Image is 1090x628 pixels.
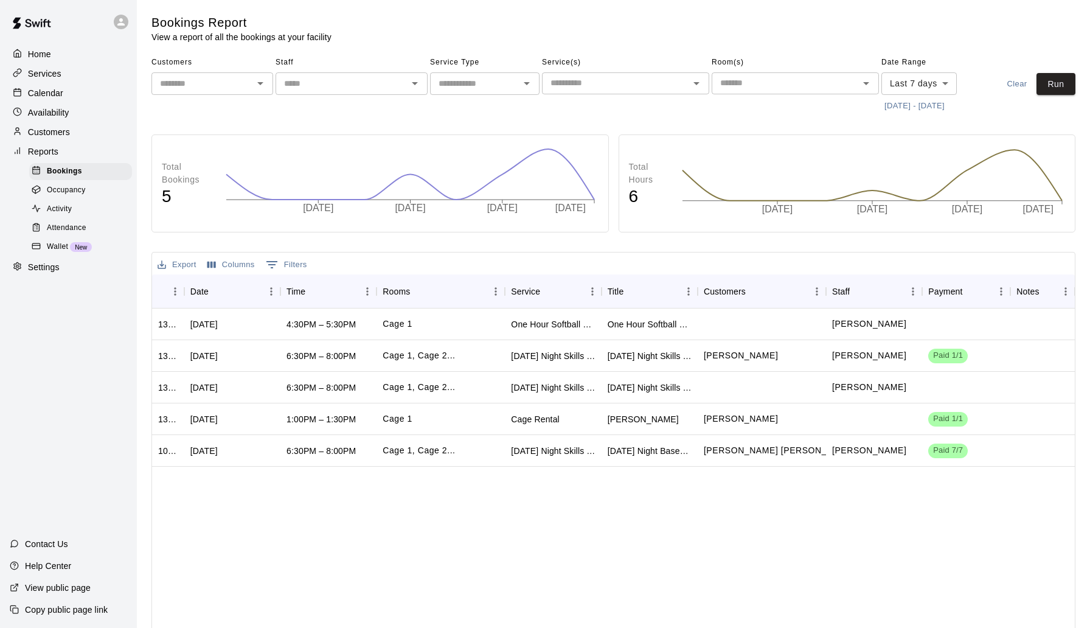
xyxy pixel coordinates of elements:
[998,73,1036,96] button: Clear
[276,53,428,72] span: Staff
[406,75,423,92] button: Open
[928,274,962,309] div: Payment
[158,445,178,457] div: 1089271
[280,274,377,309] div: Time
[162,186,213,208] h4: 5
[263,255,310,274] button: Show filters
[47,222,86,234] span: Attendance
[629,186,670,208] h4: 6
[303,203,333,214] tspan: [DATE]
[252,75,269,92] button: Open
[808,282,826,301] button: Menu
[583,282,602,301] button: Menu
[881,53,988,72] span: Date Range
[10,258,127,276] a: Settings
[190,274,209,309] div: Date
[158,283,175,300] button: Sort
[166,282,184,301] button: Menu
[158,413,178,425] div: 1321628
[286,413,356,425] div: 1:00PM – 1:30PM
[623,283,640,300] button: Sort
[28,261,60,273] p: Settings
[29,200,137,219] a: Activity
[746,283,763,300] button: Sort
[679,282,698,301] button: Menu
[383,349,455,362] p: Cage 1, Cage 2, Cage 3, Cage 4, Cage 5
[383,381,455,394] p: Cage 1, Cage 2, Cage 3, Cage 4, Cage 5
[608,413,679,425] div: Miguel Lespron
[928,350,968,361] span: Paid 1/1
[487,282,505,301] button: Menu
[29,219,137,238] a: Attendance
[204,256,258,274] button: Select columns
[1016,274,1039,309] div: Notes
[377,274,505,309] div: Rooms
[928,413,968,425] span: Paid 1/1
[1040,283,1057,300] button: Sort
[190,445,218,457] div: Wed, Aug 13, 2025
[430,53,540,72] span: Service Type
[963,283,980,300] button: Sort
[47,184,86,197] span: Occupancy
[286,274,305,309] div: Time
[992,282,1010,301] button: Menu
[158,318,178,330] div: 1337290
[826,274,922,309] div: Staff
[28,48,51,60] p: Home
[29,163,132,180] div: Bookings
[881,97,948,116] button: [DATE] - [DATE]
[629,161,670,186] p: Total Hours
[608,350,692,362] div: Tuesday Night Skills Training
[158,382,178,394] div: 1334876
[511,382,595,394] div: Wednesday Night Skills Training
[190,318,218,330] div: Wed, Aug 20, 2025
[28,87,63,99] p: Calendar
[28,68,61,80] p: Services
[28,106,69,119] p: Availability
[151,53,273,72] span: Customers
[410,283,427,300] button: Sort
[383,318,412,330] p: Cage 1
[29,239,132,256] div: WalletNew
[1036,73,1075,96] button: Run
[10,65,127,83] a: Services
[688,75,705,92] button: Open
[25,582,91,594] p: View public page
[286,382,356,394] div: 6:30PM – 8:00PM
[511,413,559,425] div: Cage Rental
[286,318,356,330] div: 4:30PM – 5:30PM
[704,444,909,457] p: Cooper McCauley, Stetson Wright, Jase Chaffin, Cotten Wright, Brayden Lemons, Damon Erlandson, Ry...
[209,283,226,300] button: Sort
[10,103,127,122] a: Availability
[305,283,322,300] button: Sort
[184,274,280,309] div: Date
[10,123,127,141] a: Customers
[511,445,595,457] div: Wednesday Night Skills Training
[922,274,1010,309] div: Payment
[540,283,557,300] button: Sort
[383,413,412,425] p: Cage 1
[704,413,778,425] p: Urijah Lespron
[383,274,410,309] div: Rooms
[190,382,218,394] div: Wed, Aug 20, 2025
[608,445,692,457] div: Wednesday Night Baseball Skills Training
[511,318,595,330] div: One Hour Softball Lesson
[158,350,178,362] div: 1334930
[698,274,826,309] div: Customers
[10,84,127,102] div: Calendar
[1023,204,1054,215] tspan: [DATE]
[28,126,70,138] p: Customers
[1010,274,1075,309] div: Notes
[511,274,540,309] div: Service
[70,244,92,251] span: New
[832,274,850,309] div: Staff
[881,72,957,95] div: Last 7 days
[928,445,968,456] span: Paid 7/7
[602,274,698,309] div: Title
[10,45,127,63] a: Home
[358,282,377,301] button: Menu
[542,53,709,72] span: Service(s)
[152,274,184,309] div: ID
